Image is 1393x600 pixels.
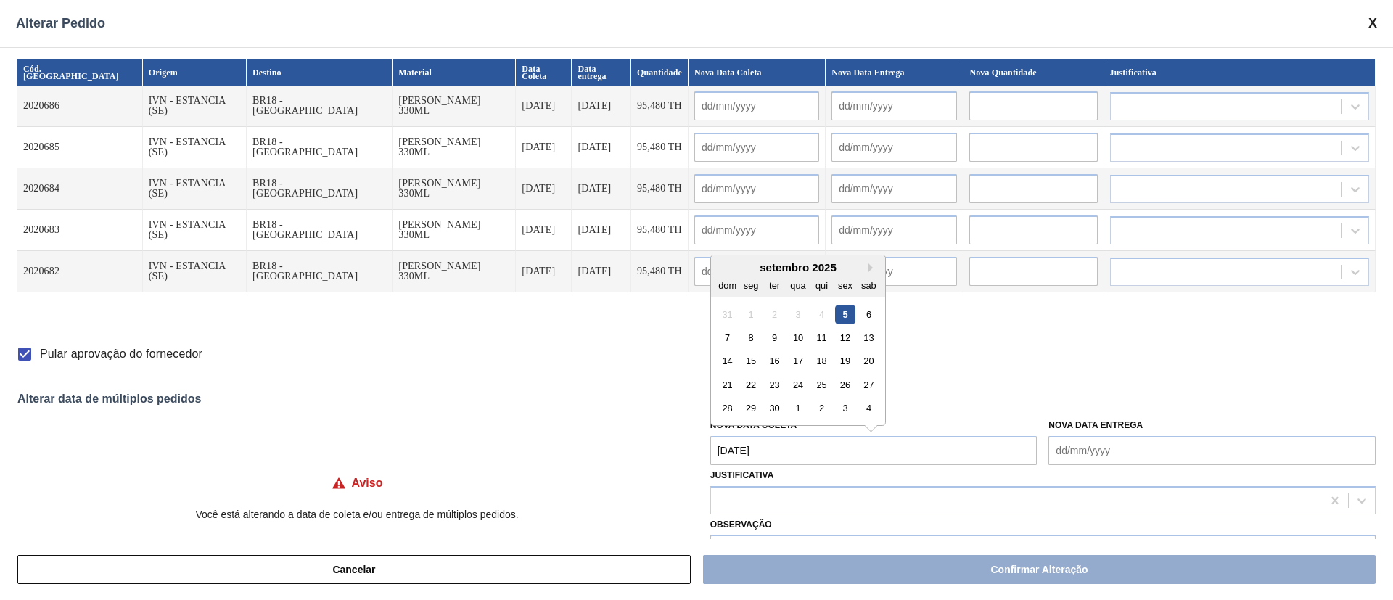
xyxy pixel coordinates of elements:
td: IVN - ESTANCIA (SE) [143,168,247,210]
td: IVN - ESTANCIA (SE) [143,251,247,292]
div: Choose quarta-feira, 1 de outubro de 2025 [788,398,808,418]
div: Choose domingo, 14 de setembro de 2025 [718,351,737,371]
td: BR18 - [GEOGRAPHIC_DATA] [247,251,393,292]
td: [DATE] [572,251,631,292]
th: Cód. [GEOGRAPHIC_DATA] [17,59,143,86]
div: month 2025-09 [715,303,880,420]
input: dd/mm/yyyy [694,91,819,120]
td: [DATE] [572,168,631,210]
div: qui [812,275,831,295]
div: Choose quinta-feira, 2 de outubro de 2025 [812,398,831,418]
th: Material [393,59,516,86]
div: sex [835,275,855,295]
input: dd/mm/yyyy [831,91,957,120]
label: Nova Data Entrega [1048,420,1143,430]
div: Choose sábado, 6 de setembro de 2025 [859,304,879,324]
div: Not available domingo, 31 de agosto de 2025 [718,304,737,324]
div: Choose domingo, 7 de setembro de 2025 [718,328,737,348]
div: Choose sexta-feira, 19 de setembro de 2025 [835,351,855,371]
div: Choose terça-feira, 16 de setembro de 2025 [765,351,784,371]
div: Choose segunda-feira, 8 de setembro de 2025 [741,328,760,348]
div: sab [859,275,879,295]
td: [PERSON_NAME] 330ML [393,127,516,168]
div: Choose sábado, 27 de setembro de 2025 [859,375,879,395]
input: dd/mm/yyyy [831,174,957,203]
div: Choose quarta-feira, 17 de setembro de 2025 [788,351,808,371]
p: Você está alterando a data de coleta e/ou entrega de múltiplos pedidos. [17,509,696,520]
input: dd/mm/yyyy [694,174,819,203]
input: dd/mm/yyyy [831,257,957,286]
td: [DATE] [516,127,572,168]
div: Choose quarta-feira, 24 de setembro de 2025 [788,375,808,395]
div: Choose sábado, 4 de outubro de 2025 [859,398,879,418]
td: [PERSON_NAME] 330ML [393,251,516,292]
td: IVN - ESTANCIA (SE) [143,127,247,168]
td: BR18 - [GEOGRAPHIC_DATA] [247,86,393,127]
td: IVN - ESTANCIA (SE) [143,210,247,251]
input: dd/mm/yyyy [694,257,819,286]
div: Choose terça-feira, 9 de setembro de 2025 [765,328,784,348]
td: [PERSON_NAME] 330ML [393,86,516,127]
td: [PERSON_NAME] 330ML [393,168,516,210]
div: Choose sexta-feira, 26 de setembro de 2025 [835,375,855,395]
span: Alterar Pedido [16,16,105,31]
button: Cancelar [17,555,691,584]
div: Not available quarta-feira, 3 de setembro de 2025 [788,304,808,324]
div: Choose quarta-feira, 10 de setembro de 2025 [788,328,808,348]
div: Choose segunda-feira, 22 de setembro de 2025 [741,375,760,395]
th: Nova Quantidade [963,59,1104,86]
input: dd/mm/yyyy [694,133,819,162]
span: Pular aprovação do fornecedor [40,345,202,363]
div: Choose quinta-feira, 18 de setembro de 2025 [812,351,831,371]
div: dom [718,275,737,295]
td: 95,480 TH [631,251,689,292]
div: Choose segunda-feira, 15 de setembro de 2025 [741,351,760,371]
input: dd/mm/yyyy [1048,436,1376,465]
label: Justificativa [710,470,774,480]
td: [DATE] [516,86,572,127]
div: Choose quinta-feira, 11 de setembro de 2025 [812,328,831,348]
input: dd/mm/yyyy [694,215,819,244]
div: Choose sexta-feira, 12 de setembro de 2025 [835,328,855,348]
div: Choose sexta-feira, 3 de outubro de 2025 [835,398,855,418]
th: Quantidade [631,59,689,86]
td: 95,480 TH [631,168,689,210]
label: Observação [710,514,1376,535]
td: [DATE] [516,210,572,251]
th: Nova Data Entrega [826,59,963,86]
td: IVN - ESTANCIA (SE) [143,86,247,127]
div: Choose quinta-feira, 25 de setembro de 2025 [812,375,831,395]
td: 2020682 [17,251,143,292]
th: Data entrega [572,59,631,86]
td: BR18 - [GEOGRAPHIC_DATA] [247,210,393,251]
input: dd/mm/yyyy [710,436,1037,465]
th: Data Coleta [516,59,572,86]
td: BR18 - [GEOGRAPHIC_DATA] [247,127,393,168]
td: [DATE] [516,168,572,210]
div: Choose terça-feira, 23 de setembro de 2025 [765,375,784,395]
td: 2020686 [17,86,143,127]
input: dd/mm/yyyy [831,215,957,244]
div: Choose segunda-feira, 29 de setembro de 2025 [741,398,760,418]
td: 95,480 TH [631,127,689,168]
input: dd/mm/yyyy [831,133,957,162]
div: Choose domingo, 28 de setembro de 2025 [718,398,737,418]
th: Justificativa [1104,59,1376,86]
td: [PERSON_NAME] 330ML [393,210,516,251]
div: Choose terça-feira, 30 de setembro de 2025 [765,398,784,418]
td: [DATE] [572,127,631,168]
div: Choose domingo, 21 de setembro de 2025 [718,375,737,395]
td: [DATE] [516,251,572,292]
div: Alterar data de múltiplos pedidos [17,393,1376,406]
td: 95,480 TH [631,86,689,127]
div: setembro 2025 [711,261,885,274]
div: qua [788,275,808,295]
div: Choose sábado, 13 de setembro de 2025 [859,328,879,348]
button: Next Month [868,263,878,273]
th: Origem [143,59,247,86]
div: Choose sábado, 20 de setembro de 2025 [859,351,879,371]
td: 2020683 [17,210,143,251]
td: 2020685 [17,127,143,168]
div: Not available quinta-feira, 4 de setembro de 2025 [812,304,831,324]
div: Not available segunda-feira, 1 de setembro de 2025 [741,304,760,324]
